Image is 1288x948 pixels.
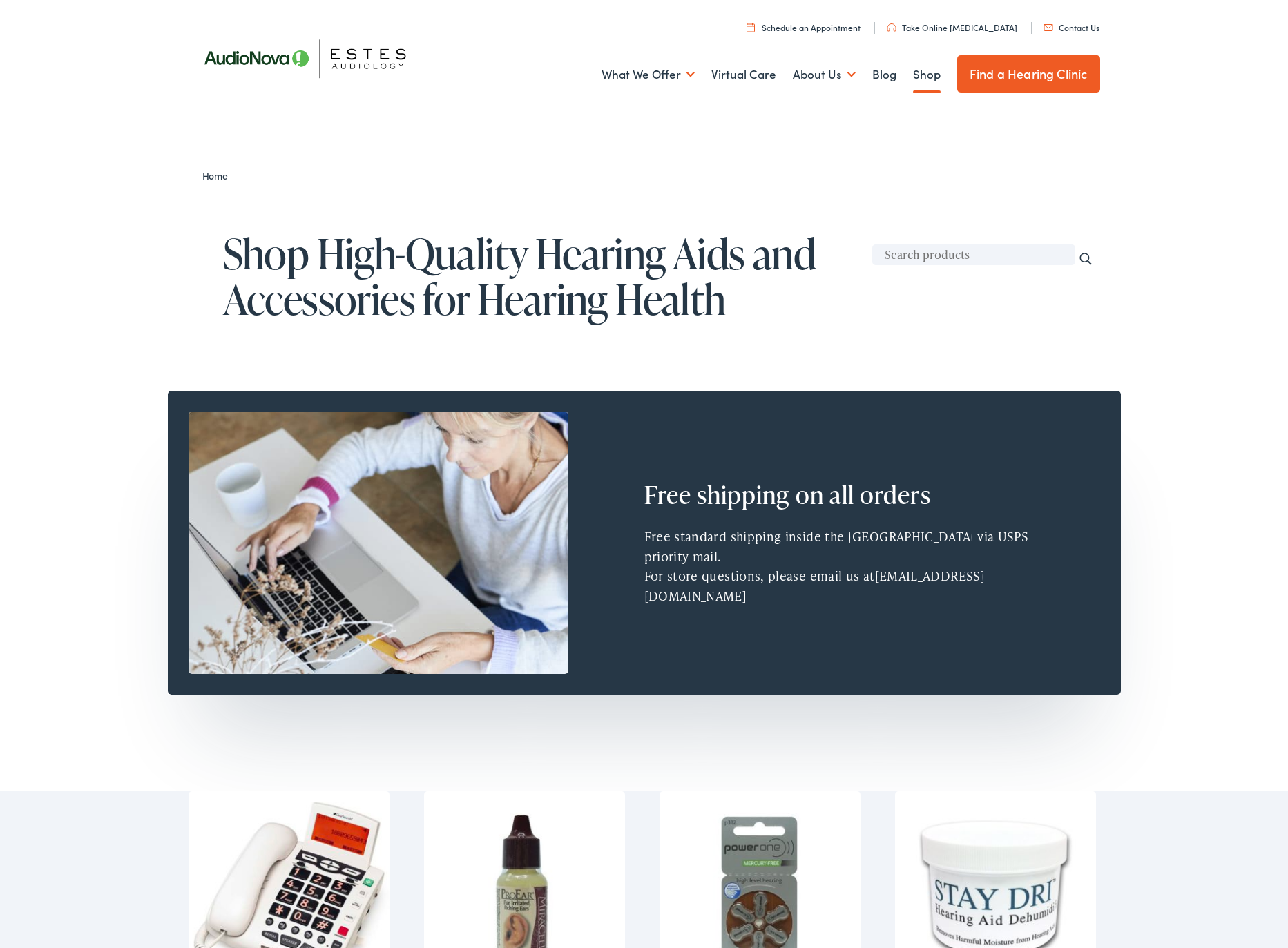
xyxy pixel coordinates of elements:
input: Search [1078,251,1093,267]
img: utility icon [887,23,896,32]
img: utility icon [747,23,755,32]
a: Find a Hearing Clinic [957,55,1100,93]
a: About Us [793,49,856,100]
a: Blog [872,49,896,100]
a: Virtual Care [711,49,776,100]
a: What We Offer [602,49,695,100]
a: Schedule an Appointment [747,21,861,33]
a: Shop [913,49,941,100]
p: For store questions, please email us at [644,566,1062,606]
p: Free standard shipping inside the [GEOGRAPHIC_DATA] via USPS priority mail. [644,527,1062,567]
h2: Free shipping on all orders [644,480,1003,510]
input: Search products [872,244,1075,265]
a: Contact Us [1044,21,1099,33]
img: utility icon [1044,24,1053,31]
h1: Shop High-Quality Hearing Aids and Accessories for Hearing Health [223,231,1100,322]
a: Home [202,168,235,182]
a: Take Online [MEDICAL_DATA] [887,21,1017,33]
img: Woman on computer looking at a credit card [189,412,568,674]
